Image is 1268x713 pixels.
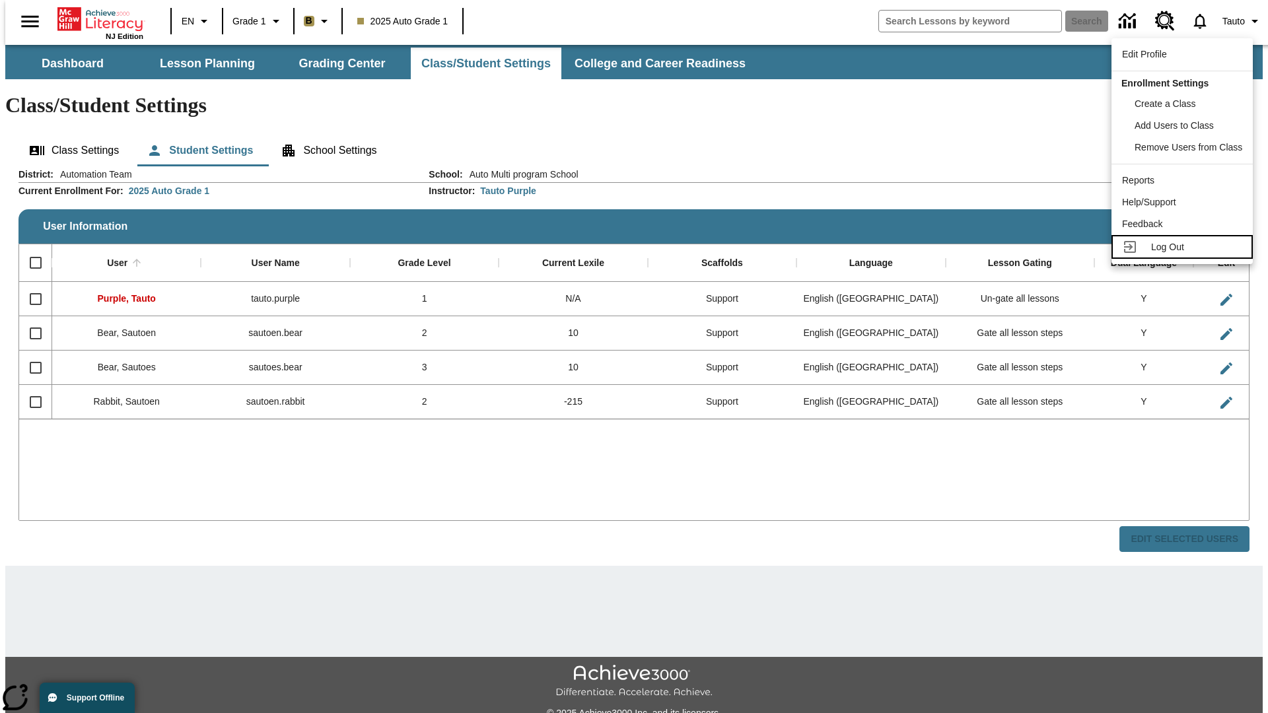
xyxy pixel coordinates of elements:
span: Remove Users from Class [1135,142,1242,153]
span: Help/Support [1122,197,1176,207]
span: Log Out [1151,242,1184,252]
span: Enrollment Settings [1121,78,1209,88]
span: Feedback [1122,219,1162,229]
span: Edit Profile [1122,49,1167,59]
span: Add Users to Class [1135,120,1214,131]
span: Reports [1122,175,1154,186]
span: Create a Class [1135,98,1196,109]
